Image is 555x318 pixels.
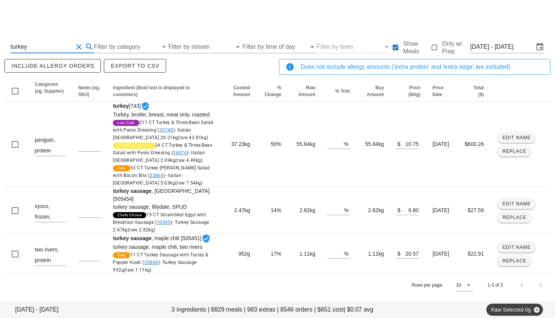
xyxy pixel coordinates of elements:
[117,165,126,171] span: Keto
[113,112,210,118] span: Turkey, broiler, breast, meat only, roasted
[456,282,461,289] div: 10
[456,279,473,291] div: 10Rows per page:
[113,188,214,234] span: , [GEOGRAPHIC_DATA] [505454]
[113,235,214,274] span: , maple chili [505451]
[356,234,390,274] td: 1.11kg
[321,81,356,102] th: % Trim: Not sorted. Activate to sort ascending.
[465,141,484,147] span: $600.26
[497,212,531,223] button: Replace
[533,306,540,313] button: Close
[113,188,151,194] strong: turkey sausage
[502,258,527,264] span: Replace
[356,102,390,187] td: 55.84kg
[242,41,317,53] div: Filter by time of day
[117,252,126,258] span: Keto
[150,173,163,178] a: 35866
[113,204,187,210] span: turkey sausage, lillydale, SPUD
[502,135,531,140] span: Edit Name
[113,235,151,241] strong: turkey sausage
[403,40,430,55] label: Show Meals
[157,220,171,225] a: 10099
[442,40,470,55] label: Only w/ Prep
[356,187,390,234] td: 2.82kg
[234,207,250,213] span: 2.47kg
[301,62,544,71] div: Does not include allergy amounts ('extra protein' and 'extra large' are included)
[94,41,168,53] div: Filter by category
[144,260,158,265] a: 35868
[173,150,187,155] a: 36076
[344,305,373,314] span: | $0.07 avg
[487,282,503,289] div: 1-3 of 3
[426,81,458,102] th: Price Date: Not sorted. Activate to sort ascending.
[35,82,64,94] span: Categories (eg, Supplier)
[426,102,458,187] td: [DATE]
[29,81,72,102] th: Categories (eg, Supplier): Not sorted. Activate to sort ascending.
[502,245,531,250] span: Edit Name
[175,158,203,163] span: (raw 4.49kg)
[113,244,202,250] span: turkey sausage, maple chili, two rivers
[412,274,473,296] div: Rows per page:
[287,102,321,187] td: 55.84kg
[113,252,208,273] span: 11 CT Turkey Sausage with Turnip & Pepper Hash ( )
[396,205,401,215] div: $
[117,120,134,126] span: Low Carb
[356,81,390,102] th: Buy Amount: Not sorted. Activate to sort ascending.
[473,85,484,97] span: Total ($)
[113,103,214,187] span: [743]
[468,251,484,257] span: $22.91
[233,85,250,97] span: Cooked Amount
[159,127,173,133] a: 35740
[113,165,210,186] span: 53 CT Turkey [PERSON_NAME] Salad with Bacon Bits ( )
[432,85,443,97] span: Price Date
[175,180,203,186] span: (raw 7.54kg)
[502,149,527,154] span: Replace
[367,85,384,97] span: Buy Amount
[113,85,190,97] span: Ingredient (Bold text is displayed to customers)
[426,234,458,274] td: [DATE]
[124,267,152,273] span: (raw 1.11kg)
[502,215,527,220] span: Replace
[344,205,350,215] div: %
[497,146,531,157] button: Replace
[220,81,256,102] th: Cooked Amount: Not sorted. Activate to sort ascending.
[168,41,243,53] div: Filter by stream
[491,304,538,316] span: Raw Selected 0g
[104,59,166,73] button: Export to CSV
[497,199,535,209] button: Edit Name
[128,227,156,233] span: (raw 2.82kg)
[271,251,281,257] span: 17%
[11,63,94,69] span: include allergy orders
[113,120,213,140] span: 217 CT Turkey & Three Bean Salad with Pesto Dressing ( )
[344,139,350,149] div: %
[458,81,490,102] th: Total ($): Not sorted. Activate to sort ascending.
[287,187,321,234] td: 2.82kg
[113,143,213,163] span: 24 CT Turkey & Three Bean Salad with Pesto Dressing ( )
[468,207,484,213] span: $27.59
[396,139,401,149] div: $
[110,63,159,69] span: Export to CSV
[271,207,281,213] span: 14%
[497,242,535,253] button: Edit Name
[107,81,220,102] th: Ingredient (Bold text is displayed to customers): Not sorted. Activate to sort ascending.
[287,81,321,102] th: Raw Amount: Not sorted. Activate to sort ascending.
[231,141,250,147] span: 37.23kg
[117,212,142,218] span: Chefs Choice
[271,141,281,147] span: 50%
[502,201,531,206] span: Edit Name
[78,85,100,97] span: Notes (eg, SKU)
[74,42,83,51] button: Clear Search By Ingredient
[344,248,350,258] div: %
[265,85,281,97] span: % Change
[396,248,401,258] div: $
[256,81,287,102] th: % Change: Not sorted. Activate to sort ascending.
[408,85,420,97] span: Price ($/kg)
[5,59,101,73] button: include allergy orders
[287,234,321,274] td: 1.11kg
[497,256,531,266] button: Replace
[497,132,535,143] button: Edit Name
[11,41,73,53] input: press enter to search
[117,143,150,149] span: [MEDICAL_DATA]
[178,135,208,140] span: (raw 43.81kg)
[335,88,350,94] span: % Trim
[113,103,129,109] strong: turkey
